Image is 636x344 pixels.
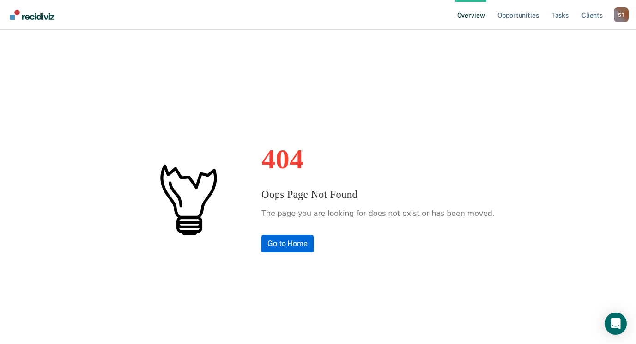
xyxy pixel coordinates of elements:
img: # [141,153,234,245]
h1: 404 [261,145,494,173]
button: Profile dropdown button [614,7,629,22]
div: S T [614,7,629,22]
div: Open Intercom Messenger [605,313,627,335]
img: Recidiviz [10,10,54,20]
p: The page you are looking for does not exist or has been moved. [261,207,494,221]
a: Go to Home [261,235,314,252]
h3: Oops Page Not Found [261,187,494,203]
